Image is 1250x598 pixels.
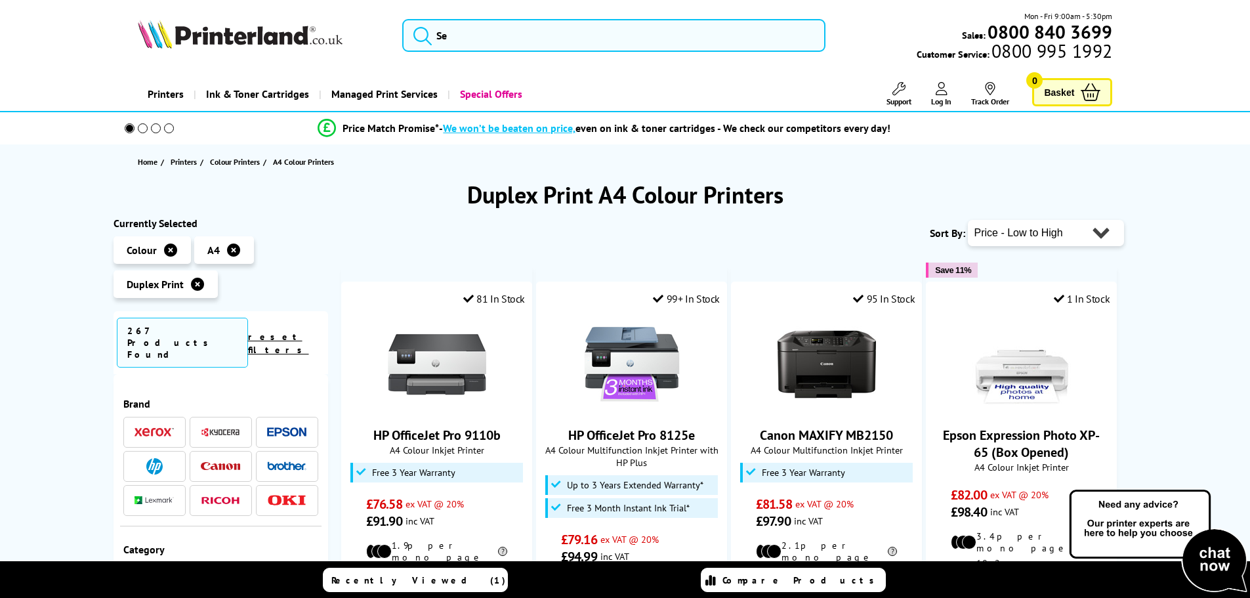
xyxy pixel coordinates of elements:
[583,315,681,414] img: HP OfficeJet Pro 8125e
[366,540,507,563] li: 1.9p per mono page
[138,77,194,111] a: Printers
[930,226,965,240] span: Sort By:
[794,515,823,527] span: inc VAT
[762,467,845,478] span: Free 3 Year Warranty
[795,498,854,510] span: ex VAT @ 20%
[778,315,876,414] img: Canon MAXIFY MB2150
[1026,72,1043,89] span: 0
[443,121,575,135] span: We won’t be beaten on price,
[267,495,306,506] img: OKI
[123,397,319,410] span: Brand
[986,26,1112,38] a: 0800 840 3699
[267,427,306,437] img: Epson
[1024,10,1112,22] span: Mon - Fri 9:00am - 5:30pm
[114,217,329,230] div: Currently Selected
[267,424,306,440] a: Epson
[1066,488,1250,595] img: Open Live Chat window
[990,45,1112,57] span: 0800 995 1992
[201,492,240,509] a: Ricoh
[931,96,951,106] span: Log In
[201,427,240,437] img: Kyocera
[267,458,306,475] a: Brother
[201,458,240,475] a: Canon
[135,458,174,475] a: HP
[406,498,464,510] span: ex VAT @ 20%
[543,444,720,469] span: A4 Colour Multifunction Inkjet Printer with HP Plus
[138,20,343,49] img: Printerland Logo
[1032,78,1112,106] a: Basket 0
[331,574,506,586] span: Recently Viewed (1)
[267,461,306,471] img: Brother
[146,458,163,475] img: HP
[388,315,486,414] img: HP OfficeJet Pro 9110b
[990,505,1019,518] span: inc VAT
[343,121,439,135] span: Price Match Promise*
[107,117,1102,140] li: modal_Promise
[135,492,174,509] a: Lexmark
[366,513,402,530] span: £91.90
[135,424,174,440] a: Xerox
[886,82,911,106] a: Support
[561,531,597,548] span: £79.16
[951,503,987,521] span: £98.40
[171,155,197,169] span: Printers
[138,20,386,51] a: Printerland Logo
[123,543,319,556] span: Category
[600,533,659,545] span: ex VAT @ 20%
[448,77,532,111] a: Special Offers
[962,29,986,41] span: Sales:
[722,574,881,586] span: Compare Products
[135,427,174,437] img: Xerox
[951,557,1092,581] li: 10.2p per colour page
[402,19,825,52] input: Se
[406,515,434,527] span: inc VAT
[273,157,334,167] span: A4 Colour Printers
[201,424,240,440] a: Kyocera
[760,427,893,444] a: Canon MAXIFY MB2150
[933,461,1110,473] span: A4 Colour Inkjet Printer
[756,513,791,530] span: £97.90
[373,427,501,444] a: HP OfficeJet Pro 9110b
[756,496,792,513] span: £81.58
[348,444,525,456] span: A4 Colour Inkjet Printer
[990,488,1049,501] span: ex VAT @ 20%
[388,403,486,416] a: HP OfficeJet Pro 9110b
[701,568,886,592] a: Compare Products
[951,530,1092,554] li: 3.4p per mono page
[127,244,157,257] span: Colour
[917,45,1112,60] span: Customer Service:
[210,155,260,169] span: Colour Printers
[135,496,174,504] img: Lexmark
[653,292,720,305] div: 99+ In Stock
[600,550,629,563] span: inc VAT
[738,444,915,456] span: A4 Colour Multifunction Inkjet Printer
[567,480,703,490] span: Up to 3 Years Extended Warranty*
[971,82,1009,106] a: Track Order
[248,331,309,356] a: reset filters
[756,540,897,563] li: 2.1p per mono page
[117,318,248,368] span: 267 Products Found
[319,77,448,111] a: Managed Print Services
[267,492,306,509] a: OKI
[207,244,220,257] span: A4
[372,467,455,478] span: Free 3 Year Warranty
[114,179,1137,210] h1: Duplex Print A4 Colour Printers
[568,427,695,444] a: HP OfficeJet Pro 8125e
[201,462,240,471] img: Canon
[583,403,681,416] a: HP OfficeJet Pro 8125e
[194,77,319,111] a: Ink & Toner Cartridges
[206,77,309,111] span: Ink & Toner Cartridges
[951,486,987,503] span: £82.00
[439,121,890,135] div: - even on ink & toner cartridges - We check our competitors every day!
[201,497,240,504] img: Ricoh
[943,427,1100,461] a: Epson Expression Photo XP-65 (Box Opened)
[926,263,978,278] button: Save 11%
[1054,292,1110,305] div: 1 In Stock
[931,82,951,106] a: Log In
[886,96,911,106] span: Support
[567,503,690,513] span: Free 3 Month Instant Ink Trial*
[366,496,402,513] span: £76.58
[210,155,263,169] a: Colour Printers
[323,568,508,592] a: Recently Viewed (1)
[138,155,161,169] a: Home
